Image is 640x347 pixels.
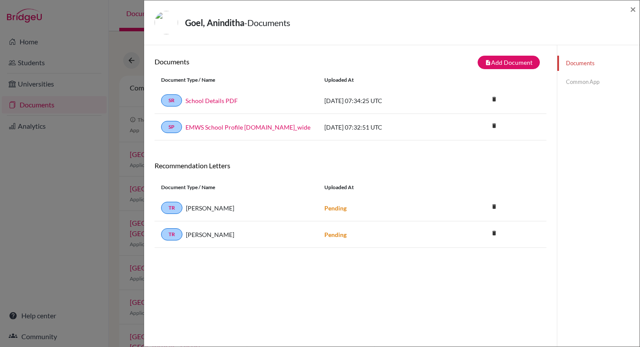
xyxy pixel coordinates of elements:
a: SP [161,121,182,133]
i: delete [488,93,501,106]
a: School Details PDF [185,96,238,105]
button: note_addAdd Document [478,56,540,69]
span: - Documents [244,17,290,28]
div: Document Type / Name [155,184,318,191]
a: EMWS School Profile [DOMAIN_NAME]_wide [185,123,310,132]
a: Common App [557,74,640,90]
a: delete [488,201,501,213]
div: Uploaded at [318,76,448,84]
i: delete [488,119,501,132]
div: [DATE] 07:32:51 UTC [318,123,448,132]
a: TR [161,228,182,240]
button: Close [630,4,636,14]
strong: Pending [324,231,347,238]
div: Document Type / Name [155,76,318,84]
a: TR [161,202,182,214]
a: delete [488,94,501,106]
a: Documents [557,56,640,71]
h6: Documents [155,57,350,66]
span: [PERSON_NAME] [186,204,234,213]
i: note_add [485,60,491,66]
div: [DATE] 07:34:25 UTC [318,96,448,105]
h6: Recommendation Letters [155,161,546,170]
a: delete [488,120,501,132]
strong: Pending [324,204,347,212]
a: SR [161,94,182,107]
i: delete [488,200,501,213]
span: [PERSON_NAME] [186,230,234,239]
i: delete [488,227,501,240]
strong: Goel, Aninditha [185,17,244,28]
div: Uploaded at [318,184,448,191]
span: × [630,3,636,15]
a: delete [488,228,501,240]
